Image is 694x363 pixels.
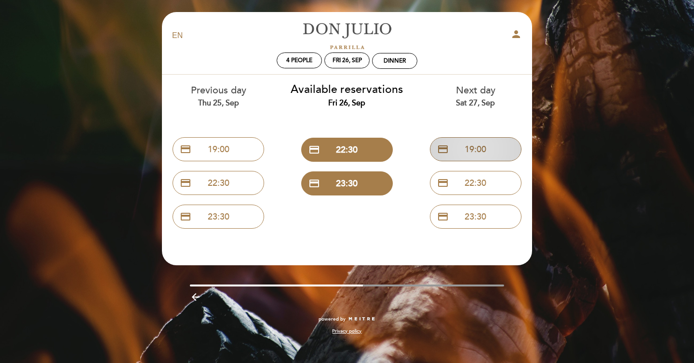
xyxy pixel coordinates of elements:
a: [PERSON_NAME] [287,23,407,49]
button: credit_card 22:30 [173,171,264,195]
span: credit_card [437,143,449,155]
span: credit_card [308,178,320,189]
i: person [510,28,522,40]
button: credit_card 22:30 [301,138,393,162]
button: credit_card 23:30 [301,171,393,195]
span: credit_card [437,211,449,222]
button: credit_card 23:30 [430,205,521,229]
span: powered by [319,316,346,323]
div: Sat 27, Sep [418,98,533,109]
i: arrow_backward [190,291,201,303]
div: Thu 25, Sep [161,98,276,109]
span: credit_card [180,211,191,222]
button: credit_card 19:00 [173,137,264,161]
span: 4 people [286,57,312,64]
button: credit_card 22:30 [430,171,521,195]
button: credit_card 23:30 [173,205,264,229]
span: credit_card [437,177,449,189]
button: credit_card 19:00 [430,137,521,161]
div: Available reservations [290,82,404,109]
div: Previous day [161,84,276,108]
span: credit_card [180,143,191,155]
a: powered by [319,316,375,323]
div: Dinner [384,57,406,65]
span: credit_card [308,144,320,156]
button: person [510,28,522,43]
a: Privacy policy [332,328,361,335]
span: credit_card [180,177,191,189]
div: Fri 26, Sep [333,57,362,64]
div: Fri 26, Sep [290,98,404,109]
img: MEITRE [348,317,375,322]
div: Next day [418,84,533,108]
